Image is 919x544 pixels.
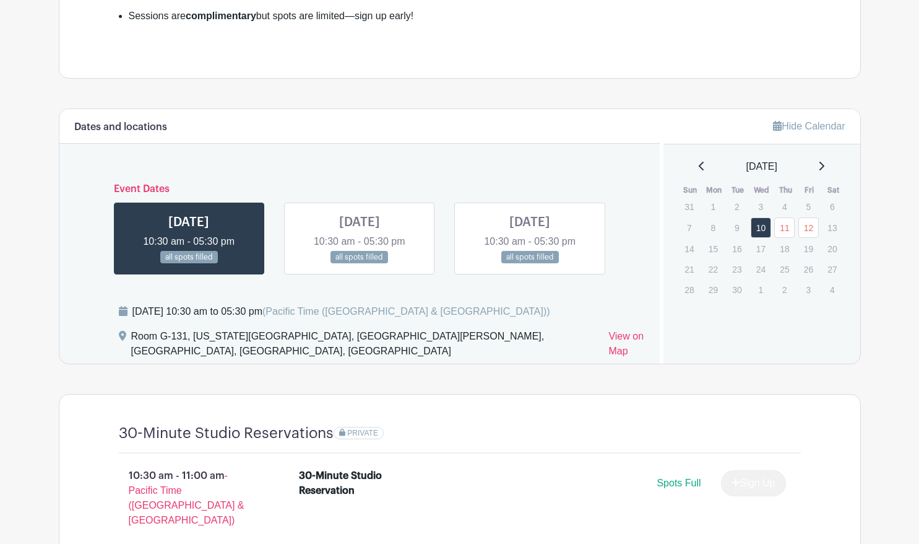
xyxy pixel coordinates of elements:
span: PRIVATE [347,429,378,437]
span: Spots Full [657,478,701,488]
a: View on Map [608,329,645,364]
p: 19 [798,239,819,258]
p: 1 [751,280,771,299]
a: 10 [751,217,771,238]
p: 31 [679,197,699,216]
p: 29 [703,280,723,299]
p: 24 [751,260,771,279]
p: 8 [703,218,723,237]
p: 3 [751,197,771,216]
div: 30-Minute Studio Reservation [299,468,406,498]
p: 26 [798,260,819,279]
th: Sun [678,184,702,196]
p: 17 [751,239,771,258]
p: 20 [822,239,842,258]
th: Tue [726,184,750,196]
p: 10:30 am - 11:00 am [99,463,280,533]
p: 21 [679,260,699,279]
li: Sessions are but spots are limited—sign up early! [129,9,801,38]
p: 4 [774,197,795,216]
p: 14 [679,239,699,258]
th: Wed [750,184,774,196]
p: 5 [798,197,819,216]
p: 18 [774,239,795,258]
div: Room G-131, [US_STATE][GEOGRAPHIC_DATA], [GEOGRAPHIC_DATA][PERSON_NAME], [GEOGRAPHIC_DATA], [GEOG... [131,329,599,364]
p: 16 [727,239,747,258]
th: Sat [821,184,845,196]
p: 22 [703,260,723,279]
p: 30 [727,280,747,299]
p: 2 [774,280,795,299]
h6: Dates and locations [74,121,167,133]
p: 4 [822,280,842,299]
p: 9 [727,218,747,237]
p: 25 [774,260,795,279]
span: - Pacific Time ([GEOGRAPHIC_DATA] & [GEOGRAPHIC_DATA]) [129,470,244,525]
h6: Event Dates [104,183,616,195]
th: Fri [798,184,822,196]
p: 1 [703,197,723,216]
p: 7 [679,218,699,237]
p: 15 [703,239,723,258]
th: Mon [702,184,727,196]
a: Hide Calendar [773,121,845,131]
p: 27 [822,260,842,279]
h4: 30-Minute Studio Reservations [119,424,334,442]
p: 28 [679,280,699,299]
th: Thu [774,184,798,196]
p: 6 [822,197,842,216]
p: 3 [798,280,819,299]
p: 2 [727,197,747,216]
strong: complimentary [186,11,256,21]
a: 11 [774,217,795,238]
span: [DATE] [746,159,777,174]
span: (Pacific Time ([GEOGRAPHIC_DATA] & [GEOGRAPHIC_DATA])) [262,306,550,317]
a: 12 [798,217,819,238]
p: 23 [727,260,747,279]
div: [DATE] 10:30 am to 05:30 pm [132,304,550,319]
p: 13 [822,218,842,237]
